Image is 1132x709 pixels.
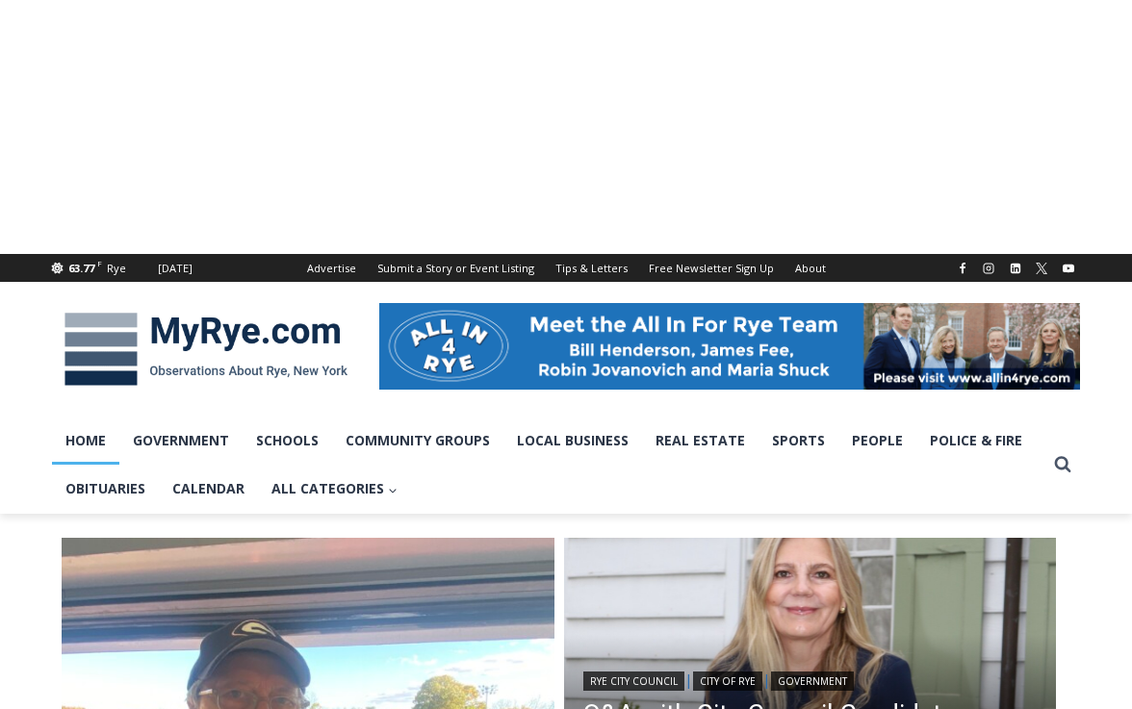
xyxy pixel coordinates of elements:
[107,260,126,277] div: Rye
[1030,257,1053,280] a: X
[838,417,916,465] a: People
[97,258,102,268] span: F
[545,254,638,282] a: Tips & Letters
[52,417,119,465] a: Home
[379,303,1080,390] img: All in for Rye
[296,254,836,282] nav: Secondary Navigation
[52,417,1045,514] nav: Primary Navigation
[503,417,642,465] a: Local Business
[271,478,398,499] span: All Categories
[367,254,545,282] a: Submit a Story or Event Listing
[759,417,838,465] a: Sports
[785,254,836,282] a: About
[1057,257,1080,280] a: YouTube
[1004,257,1027,280] a: Linkedin
[68,261,94,275] span: 63.77
[52,465,159,513] a: Obituaries
[977,257,1000,280] a: Instagram
[642,417,759,465] a: Real Estate
[951,257,974,280] a: Facebook
[771,671,854,691] a: Government
[1045,447,1080,482] button: View Search Form
[638,254,785,282] a: Free Newsletter Sign Up
[583,668,1038,691] div: | |
[119,417,243,465] a: Government
[693,671,762,691] a: City of Rye
[258,465,411,513] a: All Categories
[158,260,193,277] div: [DATE]
[296,254,367,282] a: Advertise
[243,417,332,465] a: Schools
[583,671,684,691] a: Rye City Council
[916,417,1036,465] a: Police & Fire
[332,417,503,465] a: Community Groups
[52,299,360,399] img: MyRye.com
[159,465,258,513] a: Calendar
